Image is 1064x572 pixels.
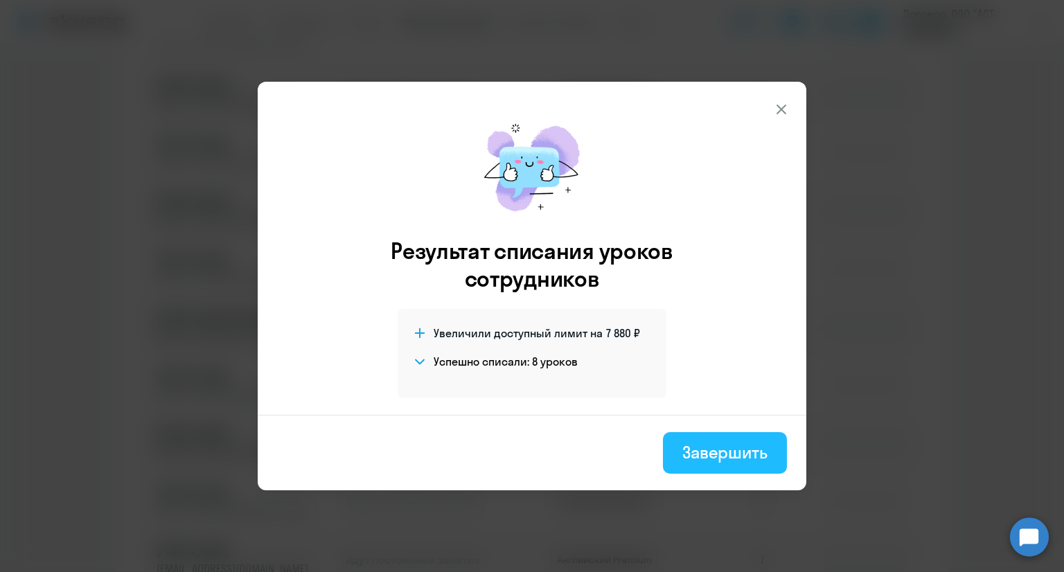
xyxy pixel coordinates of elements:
span: Увеличили доступный лимит на [434,325,603,341]
h3: Результат списания уроков сотрудников [372,237,692,292]
h4: Успешно списали: 8 уроков [434,354,578,369]
span: 7 880 ₽ [606,325,640,341]
div: Завершить [682,441,768,463]
img: mirage-message.png [470,109,594,226]
button: Завершить [663,432,787,474]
